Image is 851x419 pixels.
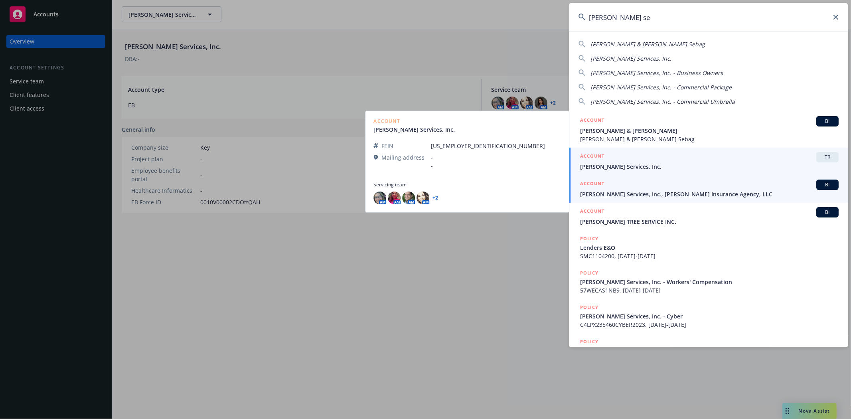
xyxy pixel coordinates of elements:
[819,118,835,125] span: BI
[580,126,839,135] span: [PERSON_NAME] & [PERSON_NAME]
[580,338,598,346] h5: POLICY
[580,320,839,329] span: C4LPX235460CYBER2023, [DATE]-[DATE]
[580,269,598,277] h5: POLICY
[580,207,604,217] h5: ACCOUNT
[590,55,671,62] span: [PERSON_NAME] Services, Inc.
[590,40,705,48] span: [PERSON_NAME] & [PERSON_NAME] Sebag
[580,312,839,320] span: [PERSON_NAME] Services, Inc. - Cyber
[580,303,598,311] h5: POLICY
[819,209,835,216] span: BI
[580,116,604,126] h5: ACCOUNT
[580,286,839,294] span: 57WECAS1NB9, [DATE]-[DATE]
[819,181,835,188] span: BI
[580,252,839,260] span: SMC1104200, [DATE]-[DATE]
[580,278,839,286] span: [PERSON_NAME] Services, Inc. - Workers' Compensation
[580,190,839,198] span: [PERSON_NAME] Services, Inc., [PERSON_NAME] Insurance Agency, LLC
[580,217,839,226] span: [PERSON_NAME] TREE SERVICE INC.
[590,98,735,105] span: [PERSON_NAME] Services, Inc. - Commercial Umbrella
[580,135,839,143] span: [PERSON_NAME] & [PERSON_NAME] Sebag
[569,112,848,148] a: ACCOUNTBI[PERSON_NAME] & [PERSON_NAME][PERSON_NAME] & [PERSON_NAME] Sebag
[569,203,848,230] a: ACCOUNTBI[PERSON_NAME] TREE SERVICE INC.
[569,299,848,333] a: POLICY[PERSON_NAME] Services, Inc. - CyberC4LPX235460CYBER2023, [DATE]-[DATE]
[580,162,839,171] span: [PERSON_NAME] Services, Inc.
[580,180,604,189] h5: ACCOUNT
[569,265,848,299] a: POLICY[PERSON_NAME] Services, Inc. - Workers' Compensation57WECAS1NB9, [DATE]-[DATE]
[580,243,839,252] span: Lenders E&O
[569,333,848,368] a: POLICY[PERSON_NAME] Services, Inc. - Business Owners
[569,230,848,265] a: POLICYLenders E&OSMC1104200, [DATE]-[DATE]
[569,175,848,203] a: ACCOUNTBI[PERSON_NAME] Services, Inc., [PERSON_NAME] Insurance Agency, LLC
[819,154,835,161] span: TR
[569,148,848,175] a: ACCOUNTTR[PERSON_NAME] Services, Inc.
[590,83,732,91] span: [PERSON_NAME] Services, Inc. - Commercial Package
[590,69,723,77] span: [PERSON_NAME] Services, Inc. - Business Owners
[569,3,848,32] input: Search...
[580,152,604,162] h5: ACCOUNT
[580,346,839,355] span: [PERSON_NAME] Services, Inc. - Business Owners
[580,235,598,243] h5: POLICY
